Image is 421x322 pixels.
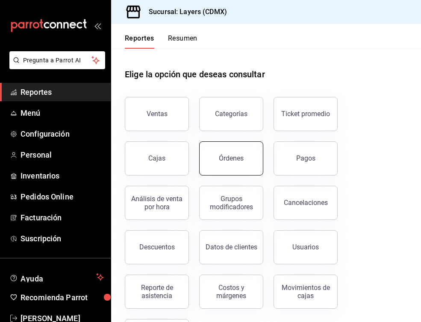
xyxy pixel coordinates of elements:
[125,275,189,309] button: Reporte de asistencia
[199,230,263,264] button: Datos de clientes
[21,149,104,161] span: Personal
[205,284,258,300] div: Costos y márgenes
[9,51,105,69] button: Pregunta a Parrot AI
[274,230,338,264] button: Usuarios
[125,186,189,220] button: Análisis de venta por hora
[125,34,197,49] div: navigation tabs
[284,199,328,207] div: Cancelaciones
[21,170,104,181] span: Inventarios
[21,107,104,119] span: Menú
[199,141,263,176] button: Órdenes
[292,243,319,251] div: Usuarios
[148,153,166,164] div: Cajas
[219,154,244,162] div: Órdenes
[168,34,197,49] button: Resumen
[125,68,265,81] h1: Elige la opción que deseas consultar
[21,272,93,282] span: Ayuda
[279,284,332,300] div: Movimientos de cajas
[125,34,154,49] button: Reportes
[199,97,263,131] button: Categorías
[147,110,168,118] div: Ventas
[23,56,92,65] span: Pregunta a Parrot AI
[199,186,263,220] button: Grupos modificadores
[139,243,175,251] div: Descuentos
[21,191,104,202] span: Pedidos Online
[205,195,258,211] div: Grupos modificadores
[21,128,104,140] span: Configuración
[199,275,263,309] button: Costos y márgenes
[274,141,338,176] button: Pagos
[21,292,104,303] span: Recomienda Parrot
[296,154,315,162] div: Pagos
[125,230,189,264] button: Descuentos
[125,97,189,131] button: Ventas
[125,141,189,176] a: Cajas
[94,22,101,29] button: open_drawer_menu
[21,233,104,244] span: Suscripción
[215,110,247,118] div: Categorías
[130,284,183,300] div: Reporte de asistencia
[274,186,338,220] button: Cancelaciones
[142,7,227,17] h3: Sucursal: Layers (CDMX)
[274,97,338,131] button: Ticket promedio
[21,212,104,223] span: Facturación
[281,110,330,118] div: Ticket promedio
[6,62,105,71] a: Pregunta a Parrot AI
[274,275,338,309] button: Movimientos de cajas
[206,243,257,251] div: Datos de clientes
[21,86,104,98] span: Reportes
[130,195,183,211] div: Análisis de venta por hora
